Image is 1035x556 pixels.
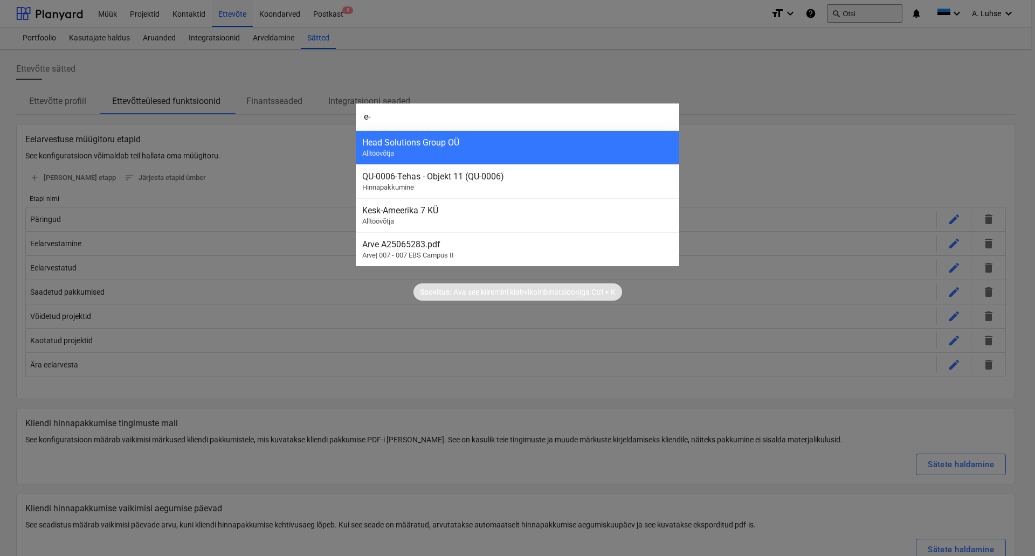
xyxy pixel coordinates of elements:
[981,504,1035,556] iframe: Chat Widget
[362,217,394,225] span: Alltöövõtja
[362,205,673,216] div: Kesk-Ameerika 7 KÜ
[356,164,679,198] div: QU-0006-Tehas - Objekt 11 (QU-0006)Hinnapakkumine
[362,239,673,249] div: Arve A25065283.pdf
[362,183,414,191] span: Hinnapakkumine
[362,149,394,157] span: Alltöövõtja
[362,137,673,148] div: Head Solutions Group OÜ
[356,130,679,164] div: Head Solutions Group OÜAlltöövõtja
[453,287,590,297] p: Ava see kiiremini klahvikombinatsiooniga
[413,283,622,301] div: Soovitus:Ava see kiiremini klahvikombinatsioonigaCtrl + K
[362,171,673,182] div: QU-0006 - Tehas - Objekt 11 (QU-0006)
[356,232,679,266] div: Arve A25065283.pdfArve| 007 - 007 EBS Campus II
[362,251,454,259] span: Arve | 007 - 007 EBS Campus II
[356,103,679,130] input: Otsi projekte, eelarveridu, lepinguid, akte, alltöövõtjaid...
[356,198,679,232] div: Kesk-Ameerika 7 KÜAlltöövõtja
[591,287,616,297] p: Ctrl + K
[420,287,452,297] p: Soovitus:
[981,504,1035,556] div: Vestlusvidin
